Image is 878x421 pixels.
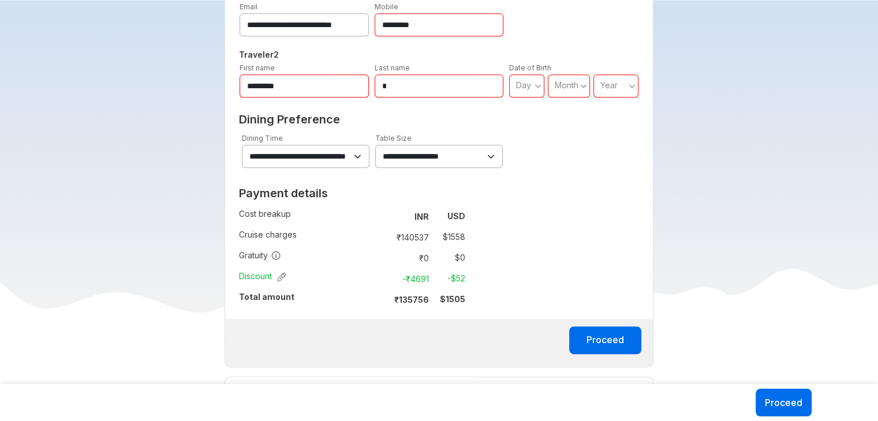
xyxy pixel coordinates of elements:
[239,292,294,302] strong: Total amount
[380,268,385,289] td: :
[440,294,465,304] strong: $ 1505
[239,227,380,247] td: Cruise charges
[434,229,465,245] td: $ 1558
[240,2,257,11] label: Email
[240,63,275,72] label: First name
[509,63,551,72] label: Date of Birth
[434,250,465,266] td: $ 0
[569,326,641,354] button: Proceed
[414,212,429,221] strong: INR
[375,2,398,11] label: Mobile
[242,134,283,142] label: Dining Time
[385,229,434,245] td: ₹ 140537
[580,80,587,92] svg: angle down
[394,295,429,305] strong: ₹ 135756
[239,186,465,200] h2: Payment details
[516,80,531,90] span: Day
[535,80,541,92] svg: angle down
[385,270,434,287] td: -₹ 4691
[756,389,812,416] button: Proceed
[380,247,385,268] td: :
[239,250,281,261] span: Gratuity
[380,289,385,310] td: :
[385,250,434,266] td: ₹ 0
[629,80,636,92] svg: angle down
[555,80,578,90] span: Month
[237,48,641,62] h5: Traveler 2
[239,112,639,126] h2: Dining Preference
[447,211,465,221] strong: USD
[375,63,410,72] label: Last name
[239,206,380,227] td: Cost breakup
[600,80,618,90] span: Year
[380,227,385,247] td: :
[380,206,385,227] td: :
[375,134,412,142] label: Table Size
[434,270,465,287] td: -$ 52
[239,270,286,282] span: Discount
